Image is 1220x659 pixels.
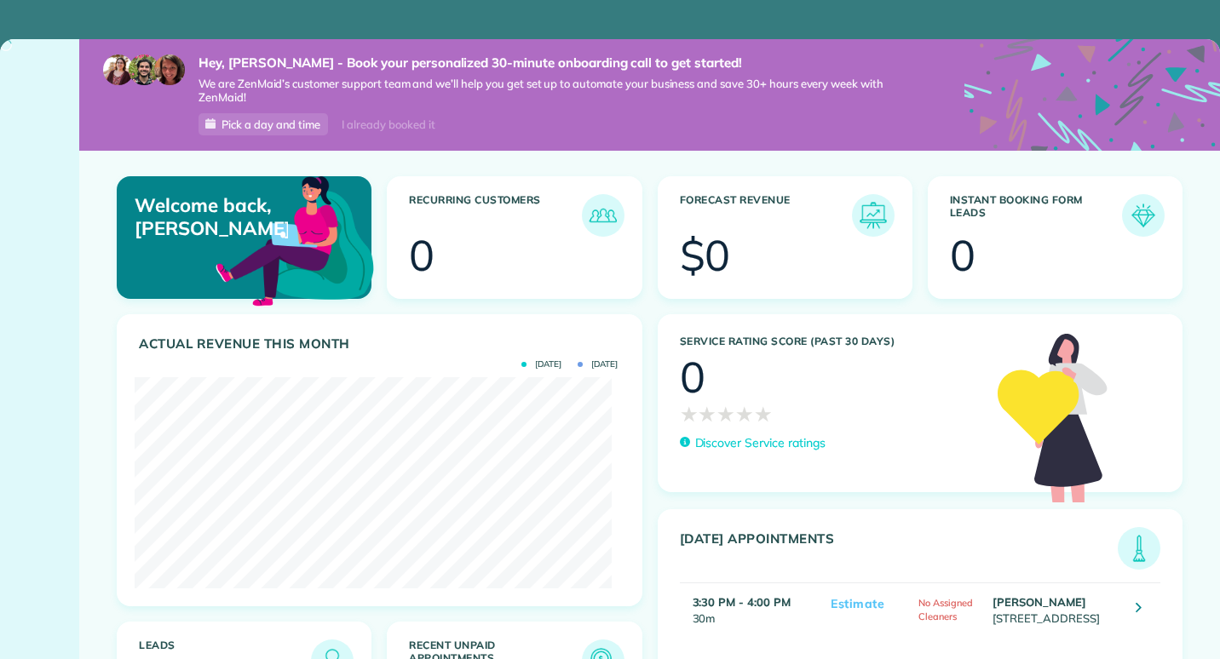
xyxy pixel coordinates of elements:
p: Welcome back, [PERSON_NAME]! [135,194,288,239]
img: maria-72a9807cf96188c08ef61303f053569d2e2a8a1cde33d635c8a3ac13582a053d.jpg [103,54,134,85]
span: No Assigned Cleaners [918,597,973,623]
h3: Recurring Customers [409,194,581,237]
td: [STREET_ADDRESS] [988,582,1123,636]
div: 0 [409,234,434,277]
strong: Hey, [PERSON_NAME] - Book your personalized 30-minute onboarding call to get started! [199,54,913,72]
div: I already booked it [331,114,445,135]
span: [DATE] [521,360,561,369]
img: dashboard_welcome-42a62b7d889689a78055ac9021e634bf52bae3f8056760290aed330b23ab8690.png [212,157,377,322]
span: ★ [735,398,754,429]
h3: Instant Booking Form Leads [950,194,1122,237]
span: Pick a day and time [222,117,320,131]
span: ★ [698,398,716,429]
span: ★ [680,398,699,429]
h3: Actual Revenue this month [139,336,624,352]
img: icon_todays_appointments-901f7ab196bb0bea1936b74009e4eb5ffbc2d2711fa7634e0d609ed5ef32b18b.png [1122,531,1156,565]
img: icon_recurring_customers-cf858462ba22bcd05b5a5880d41d6543d210077de5bb9ebc9590e49fd87d84ed.png [586,198,620,232]
td: 30m [680,582,814,636]
h3: Forecast Revenue [680,194,852,237]
div: 0 [950,234,975,277]
h3: Service Rating score (past 30 days) [680,335,981,347]
span: ★ [754,398,773,429]
p: Discover Service ratings [695,434,826,452]
strong: [PERSON_NAME] [993,595,1086,609]
h3: [DATE] Appointments [680,531,1119,570]
strong: 3:30 PM - 4:00 PM [693,595,791,609]
a: Pick a day and time [199,113,328,135]
span: ★ [716,398,735,429]
img: jorge-587dff0eeaa6aab1f244e6dc62b8924c3b6ad411094392a53c71c6c4a576187d.jpg [129,54,159,85]
div: $0 [680,234,731,277]
a: Discover Service ratings [680,434,826,452]
span: Estimate [822,593,893,615]
img: michelle-19f622bdf1676172e81f8f8fba1fb50e276960ebfe0243fe18214015130c80e4.jpg [154,54,185,85]
img: icon_form_leads-04211a6a04a5b2264e4ee56bc0799ec3eb69b7e499cbb523a139df1d13a81ae0.png [1126,198,1160,232]
img: icon_forecast_revenue-8c13a41c7ed35a8dcfafea3cbb826a0462acb37728057bba2d056411b612bbbe.png [856,198,890,232]
span: [DATE] [578,360,618,369]
div: 0 [680,356,705,398]
span: We are ZenMaid’s customer support team and we’ll help you get set up to automate your business an... [199,77,913,106]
